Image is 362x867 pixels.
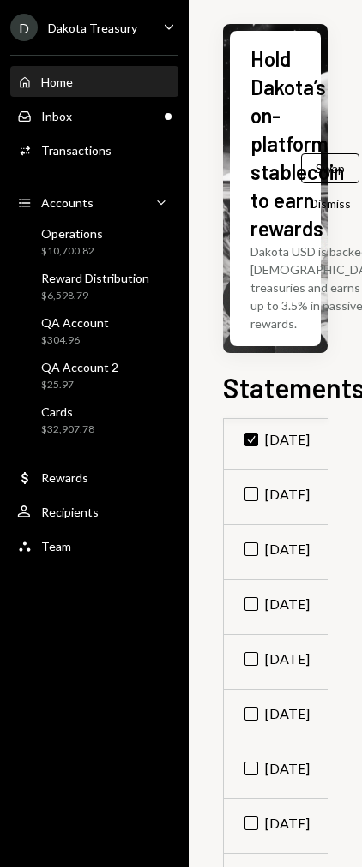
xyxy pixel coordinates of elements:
[41,378,118,392] div: $25.97
[41,404,94,419] div: Cards
[41,360,118,374] div: QA Account 2
[10,266,178,307] a: Reward Distribution$6,598.79
[10,462,178,493] a: Rewards
[10,355,178,396] a: QA Account 2$25.97
[10,100,178,131] a: Inbox
[41,195,94,210] div: Accounts
[10,399,178,440] a: Cards$32,907.78
[41,109,72,123] div: Inbox
[10,14,38,41] div: D
[301,153,359,183] button: Swap
[41,226,103,241] div: Operations
[41,143,112,158] div: Transactions
[10,496,178,527] a: Recipients
[10,310,178,351] a: QA Account$304.96
[10,530,178,561] a: Team
[41,333,109,348] div: $304.96
[41,422,94,437] div: $32,907.78
[10,221,178,262] a: Operations$10,700.82
[10,135,178,165] a: Transactions
[41,470,88,485] div: Rewards
[10,66,178,97] a: Home
[41,289,149,303] div: $6,598.79
[41,75,73,89] div: Home
[41,539,71,553] div: Team
[41,315,109,330] div: QA Account
[41,271,149,285] div: Reward Distribution
[250,45,344,242] div: Hold Dakota’s on-platform stablecoin to earn rewards
[10,187,178,218] a: Accounts
[41,505,99,519] div: Recipients
[48,21,137,35] div: Dakota Treasury
[41,244,103,259] div: $10,700.82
